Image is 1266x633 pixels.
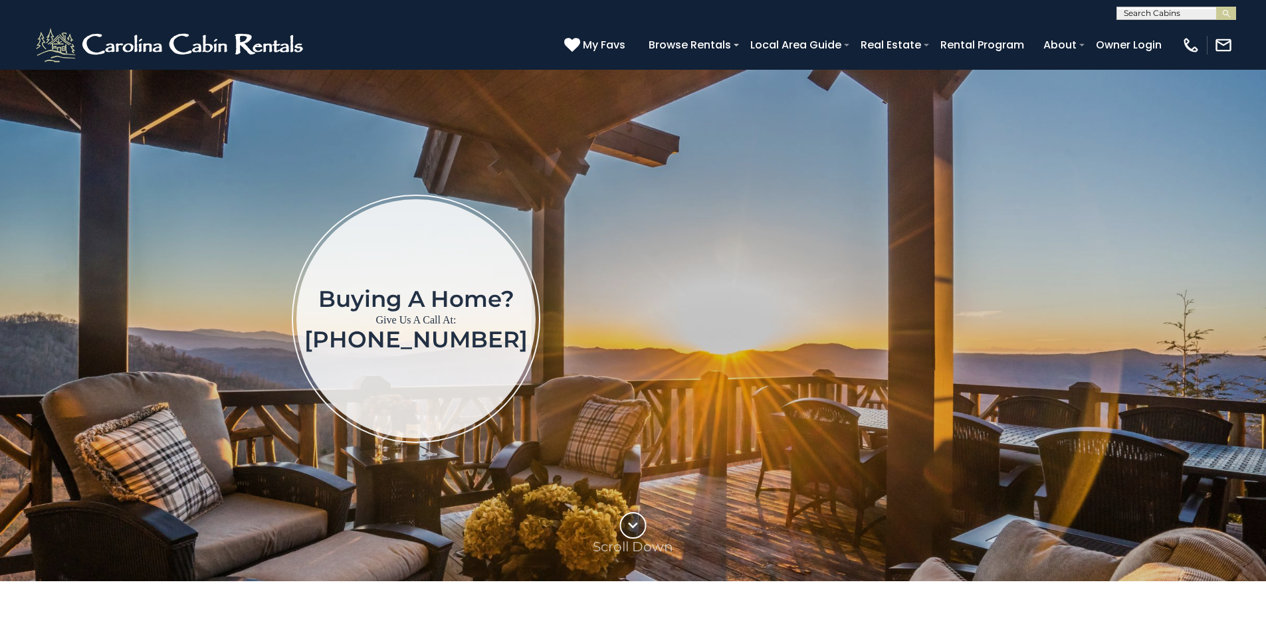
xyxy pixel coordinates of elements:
a: Rental Program [934,33,1031,56]
img: White-1-2.png [33,25,309,65]
a: Real Estate [854,33,928,56]
a: Local Area Guide [744,33,848,56]
p: Give Us A Call At: [304,311,528,329]
a: My Favs [564,37,629,54]
img: mail-regular-white.png [1214,36,1233,54]
a: [PHONE_NUMBER] [304,325,528,353]
a: Owner Login [1089,33,1168,56]
a: Browse Rentals [642,33,738,56]
a: About [1037,33,1083,56]
iframe: New Contact Form [754,139,1188,497]
img: phone-regular-white.png [1182,36,1200,54]
p: Scroll Down [593,539,673,555]
h1: Buying a home? [304,287,528,311]
span: My Favs [583,37,625,53]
